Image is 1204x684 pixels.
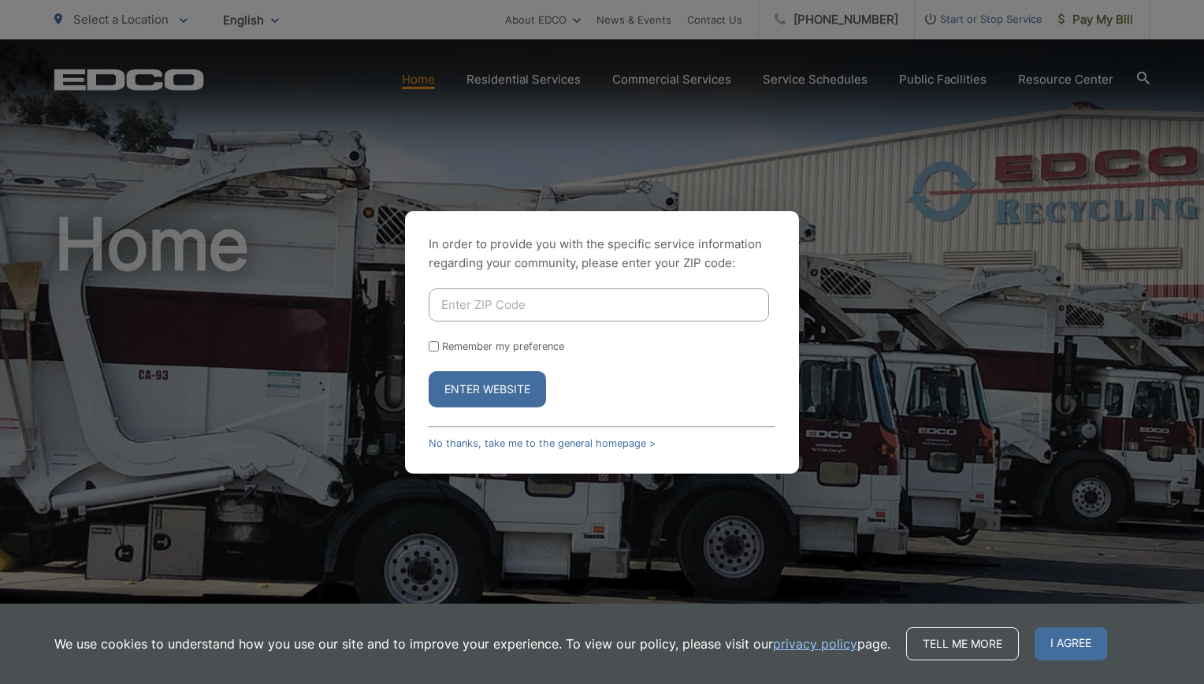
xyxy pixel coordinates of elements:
[442,340,564,352] label: Remember my preference
[429,235,775,273] p: In order to provide you with the specific service information regarding your community, please en...
[54,634,890,653] p: We use cookies to understand how you use our site and to improve your experience. To view our pol...
[429,371,546,407] button: Enter Website
[773,634,857,653] a: privacy policy
[1035,627,1107,660] span: I agree
[429,437,656,449] a: No thanks, take me to the general homepage >
[429,288,769,322] input: Enter ZIP Code
[906,627,1019,660] a: Tell me more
